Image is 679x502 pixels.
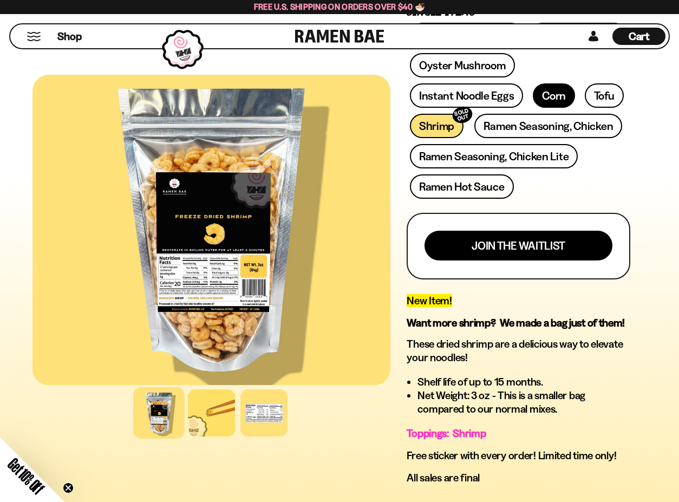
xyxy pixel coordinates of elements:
[417,389,630,416] li: Net Weight: 3 oz - This is a smaller bag compared to our normal mixes.
[407,449,616,462] span: Free sticker with every order! Limited time only!
[57,29,82,44] span: Shop
[410,144,578,168] a: Ramen Seasoning, Chicken Lite
[629,30,650,43] span: Cart
[407,337,630,364] p: These dried shrimp are a delicious way to elevate your noodles!
[407,294,452,307] span: New Item!
[407,316,625,329] strong: Want more shrimp? We made a bag just of them!
[410,83,523,108] a: Instant Noodle Eggs
[474,114,622,138] a: Ramen Seasoning, Chicken
[585,83,624,108] a: Tofu
[407,471,630,485] p: All sales are final
[5,455,47,497] span: Get 10% Off
[417,375,630,389] li: Shelf life of up to 15 months.
[533,83,575,108] a: Corn
[57,28,82,45] a: Shop
[254,2,426,12] span: Free U.S. Shipping on Orders over $40 🍜
[63,483,74,493] button: Close teaser
[410,174,514,199] a: Ramen Hot Sauce
[472,240,565,251] span: Join the waitlist
[612,24,665,48] a: Cart
[410,53,515,77] a: Oyster Mushroom
[27,32,41,41] button: Mobile Menu Trigger
[425,231,612,260] button: Join the waitlist
[407,427,486,440] span: Toppings: Shrimp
